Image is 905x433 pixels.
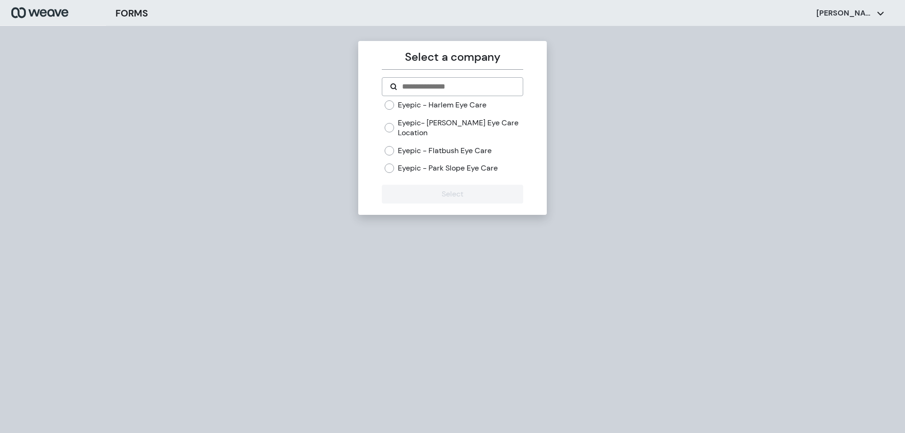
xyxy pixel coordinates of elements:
[115,6,148,20] h3: FORMS
[398,100,486,110] label: Eyepic - Harlem Eye Care
[398,146,492,156] label: Eyepic - Flatbush Eye Care
[398,163,498,173] label: Eyepic - Park Slope Eye Care
[382,185,523,204] button: Select
[816,8,873,18] p: [PERSON_NAME]
[382,49,523,65] p: Select a company
[398,118,523,138] label: Eyepic- [PERSON_NAME] Eye Care Location
[401,81,515,92] input: Search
